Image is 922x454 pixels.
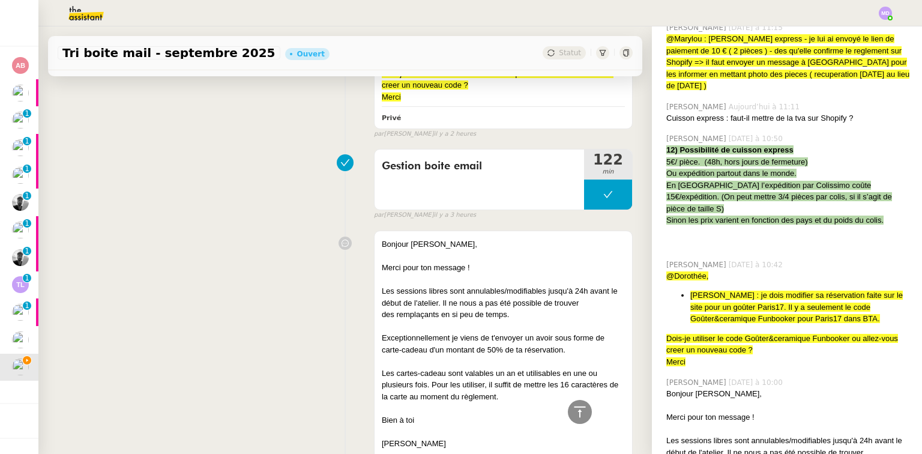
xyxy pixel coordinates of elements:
nz-badge-sup: 1 [23,137,31,145]
span: [PERSON_NAME] [666,133,729,144]
span: min [584,167,632,177]
nz-badge-sup: 1 [23,165,31,173]
p: 1 [25,219,29,230]
span: Dois-je utiliser le code Goûter&ceramique Funbooker ou allez-vous creer un nouveau code ? [666,334,898,355]
nz-badge-sup: 1 [23,301,31,310]
span: Merci [382,92,401,101]
span: il y a 3 heures [434,210,477,220]
span: Ou expédition partout dans le monde. [666,169,797,178]
img: ee3399b4-027e-46f8-8bb8-fca30cb6f74c [12,249,29,266]
p: 1 [25,301,29,312]
span: [PERSON_NAME] [666,101,729,112]
img: svg [12,276,29,293]
span: [DATE] à 11:15 [729,22,785,33]
div: Merci pour ton message ! [666,411,912,423]
span: Tri boite mail - septembre 2025 [62,47,276,59]
span: 5€/ pièce. (48h, hors jours de fermeture) [666,157,808,166]
span: Gestion boite email [382,157,577,175]
small: [PERSON_NAME] [374,129,476,139]
img: ee3399b4-027e-46f8-8bb8-fca30cb6f74c [12,194,29,211]
div: Les sessions libres sont annulables/modifiables jusqu'à 24h avant le début de l'atelier. Il ne no... [382,285,625,321]
span: Sinon les prix varient en fonction des pays et du poids du colis. [666,216,884,225]
span: [PERSON_NAME] [666,259,729,270]
span: Les cartes-cadeau sont valables un an et utilisables en une ou plusieurs fois. Pour les utiliser,... [382,369,618,401]
nz-badge-sup: 1 [23,219,31,228]
p: 1 [25,247,29,258]
p: 1 [25,109,29,120]
nz-badge-sup: 1 [23,247,31,255]
nz-badge-sup: 1 [23,192,31,200]
p: 1 [25,165,29,175]
p: 1 [25,137,29,148]
span: [PERSON_NAME] : je dois modifier sa réservation faite sur le site pour un goûter Paris17. Il y a ... [690,291,903,323]
img: users%2F9mvJqJUvllffspLsQzytnd0Nt4c2%2Favatar%2F82da88e3-d90d-4e39-b37d-dcb7941179ae [12,331,29,348]
img: users%2F9mvJqJUvllffspLsQzytnd0Nt4c2%2Favatar%2F82da88e3-d90d-4e39-b37d-dcb7941179ae [12,359,29,375]
span: [PERSON_NAME] [666,377,729,388]
img: users%2FDBF5gIzOT6MfpzgDQC7eMkIK8iA3%2Favatar%2Fd943ca6c-06ba-4e73-906b-d60e05e423d3 [12,139,29,156]
span: par [374,210,384,220]
span: [DATE] à 10:00 [729,377,785,388]
p: 1 [25,274,29,285]
div: Bonjour [PERSON_NAME], [382,238,625,250]
b: Privé [382,114,401,122]
div: Bonjour [PERSON_NAME], [666,388,912,400]
p: 1 [25,192,29,202]
div: [PERSON_NAME] [382,438,625,450]
span: [PERSON_NAME] [666,22,729,33]
span: @Dorothée, [666,271,708,280]
div: Exceptionnellement je viens de t'envoyer un avoir sous forme de carte-cadeau d'un montant de 50% ... [382,332,625,356]
span: Statut [559,49,581,57]
img: users%2FrxcTinYCQST3nt3eRyMgQ024e422%2Favatar%2Fa0327058c7192f72952294e6843542370f7921c3.jpg [12,222,29,238]
img: users%2FDBF5gIzOT6MfpzgDQC7eMkIK8iA3%2Favatar%2Fd943ca6c-06ba-4e73-906b-d60e05e423d3 [12,304,29,321]
span: [DATE] à 10:50 [729,133,785,144]
span: par [374,129,384,139]
div: Merci pour ton message ! [382,262,625,274]
span: Aujourd’hui à 11:11 [729,101,802,112]
div: Bien à toi [382,414,625,426]
span: @Marylou : [PERSON_NAME] express - je lui ai envoyé le lien de paiement de 10 € ( 2 pièces ) - de... [666,34,909,90]
small: [PERSON_NAME] [374,210,476,220]
div: Ouvert [297,50,325,58]
nz-badge-sup: 1 [23,109,31,118]
img: users%2FUWPTPKITw0gpiMilXqRXG5g9gXH3%2Favatar%2F405ab820-17f5-49fd-8f81-080694535f4d [12,112,29,129]
img: svg [879,7,892,20]
span: 122 [584,153,632,167]
span: il y a 2 heures [434,129,477,139]
span: En [GEOGRAPHIC_DATA] l’expédition par Colissimo coûte 15€/expédition. (On peut mettre 3/4 pièces ... [666,181,892,213]
strong: 12) Possibilité de cuisson express [666,145,794,154]
img: users%2FrxcTinYCQST3nt3eRyMgQ024e422%2Favatar%2Fa0327058c7192f72952294e6843542370f7921c3.jpg [12,85,29,101]
div: Cuisson express : faut-il mettre de la tva sur Shopify ? [666,112,912,124]
span: [DATE] à 10:42 [729,259,785,270]
img: users%2FDBF5gIzOT6MfpzgDQC7eMkIK8iA3%2Favatar%2Fd943ca6c-06ba-4e73-906b-d60e05e423d3 [12,167,29,184]
nz-badge-sup: 1 [23,274,31,282]
img: svg [12,57,29,74]
span: Merci [666,357,685,366]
